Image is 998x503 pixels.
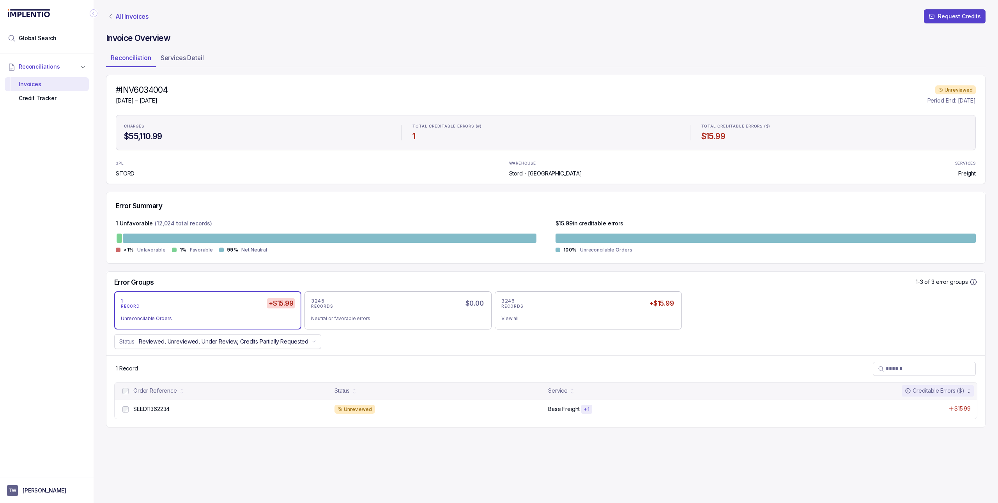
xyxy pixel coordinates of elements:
span: Global Search [19,34,57,42]
p: WAREHOUSE [509,161,536,166]
p: TOTAL CREDITABLE ERRORS ($) [701,124,771,129]
h4: 1 [412,131,679,142]
p: Favorable [190,246,213,254]
p: [DATE] – [DATE] [116,97,168,104]
p: Reconciliation [111,53,151,62]
div: Collapse Icon [89,9,98,18]
p: 1 [121,298,123,304]
div: Reconciliations [5,76,89,107]
p: Stord - [GEOGRAPHIC_DATA] [509,170,582,177]
p: Period End: [DATE] [927,97,976,104]
div: Status [334,387,350,395]
a: Link All Invoices [106,12,150,20]
p: 1-3 of 3 [916,278,936,286]
div: Remaining page entries [116,365,138,372]
p: 3246 [501,298,515,304]
p: 1% [180,247,187,253]
p: STORD [116,170,136,177]
p: 99% [227,247,239,253]
p: SEED11362234 [133,405,170,413]
li: Statistic TOTAL CREDITABLE ERRORS (#) [408,119,683,147]
p: <1% [124,247,134,253]
div: Unreviewed [334,405,375,414]
div: View all [501,315,669,322]
div: Credit Tracker [11,91,83,105]
p: Net Neutral [241,246,267,254]
span: User initials [7,485,18,496]
p: 100% [563,247,577,253]
li: Statistic TOTAL CREDITABLE ERRORS ($) [697,119,972,147]
p: SERVICES [955,161,976,166]
p: Request Credits [938,12,981,20]
p: $ 15.99 in creditable errors [556,220,623,229]
div: Invoices [11,77,83,91]
p: All Invoices [115,12,149,20]
h4: $15.99 [701,131,968,142]
p: 1 Unfavorable [116,220,153,229]
p: Unfavorable [137,246,166,254]
p: Services Detail [161,53,204,62]
h5: $0.00 [464,298,485,308]
p: Unreconcilable Orders [580,246,632,254]
div: Unreviewed [935,85,976,95]
div: Creditable Errors ($) [905,387,964,395]
h4: #INV6034004 [116,85,168,96]
p: Base Freight [548,405,580,413]
p: [PERSON_NAME] [23,487,66,494]
p: 3PL [116,161,136,166]
button: Request Credits [924,9,986,23]
p: Freight [958,170,976,177]
p: Status: [119,338,136,345]
h5: +$15.99 [648,298,675,308]
ul: Tab Group [106,51,986,67]
span: Reconciliations [19,63,60,71]
div: Order Reference [133,387,177,395]
input: checkbox-checkbox [122,406,129,413]
p: CHARGES [124,124,144,129]
h5: Error Groups [114,278,154,287]
h4: $55,110.99 [124,131,390,142]
p: 3245 [311,298,324,304]
h5: +$15.99 [267,298,295,308]
li: Tab Reconciliation [106,51,156,67]
h4: Invoice Overview [106,33,986,44]
p: error groups [936,278,968,286]
h5: Error Summary [116,202,162,210]
p: RECORDS [311,304,333,309]
li: Statistic CHARGES [119,119,395,147]
li: Tab Services Detail [156,51,209,67]
p: + 1 [584,406,589,413]
ul: Statistic Highlights [116,115,976,150]
button: User initials[PERSON_NAME] [7,485,87,496]
p: RECORD [121,304,140,309]
p: Reviewed, Unreviewed, Under Review, Credits Partially Requested [139,338,308,345]
p: $15.99 [954,405,971,413]
div: Neutral or favorable errors [311,315,479,322]
p: (12,024 total records) [155,220,212,229]
input: checkbox-checkbox [122,388,129,394]
button: Reconciliations [5,58,89,75]
p: RECORDS [501,304,523,309]
button: Status:Reviewed, Unreviewed, Under Review, Credits Partially Requested [114,334,321,349]
p: TOTAL CREDITABLE ERRORS (#) [412,124,482,129]
p: 1 Record [116,365,138,372]
div: Unreconcilable Orders [121,315,288,322]
div: Service [548,387,568,395]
